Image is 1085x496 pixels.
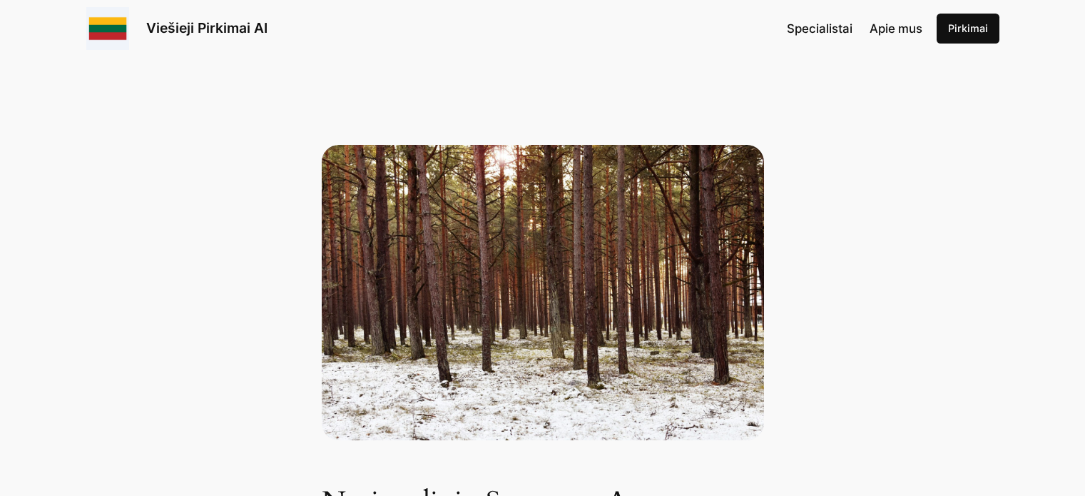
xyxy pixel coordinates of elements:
[787,19,922,38] nav: Navigation
[937,14,999,44] a: Pirkimai
[787,19,852,38] a: Specialistai
[86,7,129,50] img: Viešieji pirkimai logo
[146,19,268,36] a: Viešieji Pirkimai AI
[870,19,922,38] a: Apie mus
[787,21,852,36] span: Specialistai
[870,21,922,36] span: Apie mus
